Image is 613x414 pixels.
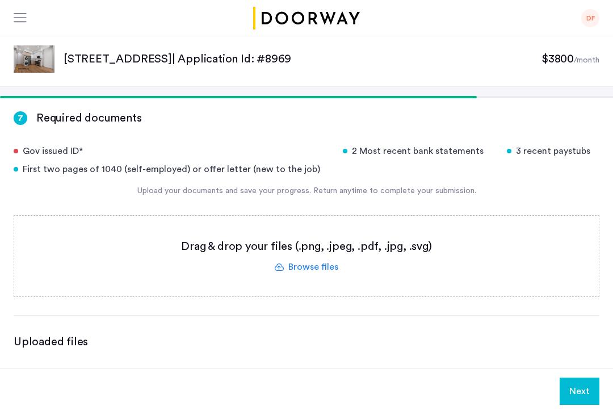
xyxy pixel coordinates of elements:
div: 2 Most recent bank statements [343,144,493,158]
div: 7 [14,111,27,125]
img: apartment [14,45,54,73]
img: logo [251,7,362,30]
div: Upload your documents and save your progress. Return anytime to complete your submission. [14,185,599,197]
span: $3800 [541,53,574,65]
h3: Required documents [36,110,141,126]
div: 3 recent paystubs [507,144,599,158]
button: Next [560,378,599,405]
p: [STREET_ADDRESS] | Application Id: #8969 [64,51,541,67]
div: Uploaded files [14,334,599,350]
div: Gov issued ID* [14,144,329,158]
div: First two pages of 1040 (self-employed) or offer letter (new to the job) [14,162,329,176]
div: DF [581,9,599,27]
sub: /month [574,56,599,64]
a: Cazamio logo [251,7,362,30]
